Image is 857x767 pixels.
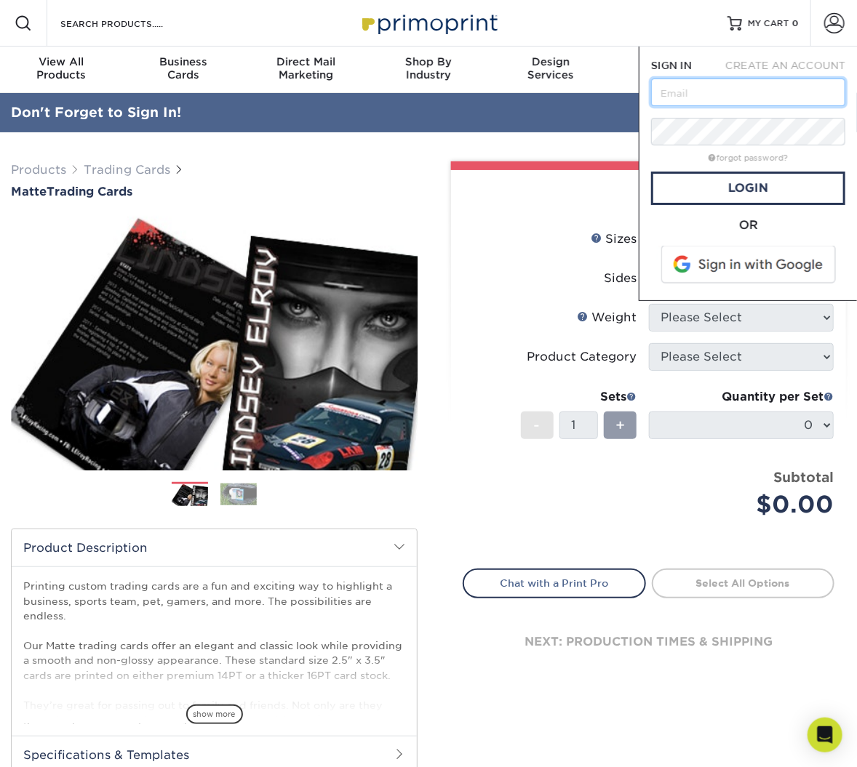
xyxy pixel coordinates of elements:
[463,569,646,598] a: Chat with a Print Pro
[612,55,734,81] div: & Templates
[725,60,845,71] span: CREATE AN ACCOUNT
[527,348,637,366] div: Product Category
[245,47,367,93] a: Direct MailMarketing
[591,230,637,248] div: Sizes
[578,309,637,326] div: Weight
[59,15,201,32] input: SEARCH PRODUCTS.....
[463,170,834,225] div: Select your options:
[651,79,845,106] input: Email
[490,55,612,68] span: Design
[245,55,367,81] div: Marketing
[808,718,842,752] div: Open Intercom Messenger
[12,529,417,566] h2: Product Description
[709,153,788,163] a: forgot password?
[122,47,244,93] a: BusinessCards
[367,55,490,81] div: Industry
[651,172,845,205] a: Login
[660,487,834,522] div: $0.00
[367,47,490,93] a: Shop ByIndustry
[11,185,418,198] h1: Trading Cards
[605,270,637,287] div: Sides
[186,704,243,724] span: show more
[122,55,244,68] span: Business
[11,185,418,198] a: MatteTrading Cards
[11,163,66,177] a: Products
[490,47,612,93] a: DesignServices
[84,163,170,177] a: Trading Cards
[490,55,612,81] div: Services
[245,55,367,68] span: Direct Mail
[651,60,692,71] span: SIGN IN
[612,47,734,93] a: Resources& Templates
[748,17,789,30] span: MY CART
[367,55,490,68] span: Shop By
[792,18,799,28] span: 0
[649,388,834,406] div: Quantity per Set
[220,483,257,505] img: Trading Cards 02
[11,185,47,198] span: Matte
[773,469,834,485] strong: Subtotal
[172,483,208,507] img: Trading Cards 01
[651,217,845,234] div: OR
[534,414,541,436] span: -
[463,598,834,686] div: next: production times & shipping
[356,7,501,39] img: Primoprint
[11,203,418,484] img: Matte 01
[521,388,637,406] div: Sets
[612,55,734,68] span: Resources
[122,55,244,81] div: Cards
[11,103,181,123] div: Don't Forget to Sign In!
[652,569,835,598] a: Select All Options
[615,414,625,436] span: +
